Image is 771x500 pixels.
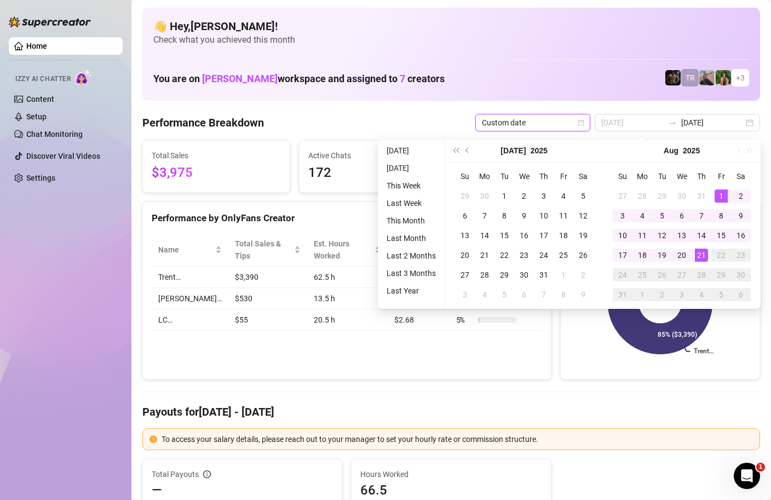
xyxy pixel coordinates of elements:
[578,119,584,126] span: calendar
[152,150,281,162] span: Total Sales
[307,309,388,331] td: 20.5 h
[672,285,692,304] td: 2025-09-03
[636,229,649,242] div: 11
[632,186,652,206] td: 2025-07-28
[554,166,573,186] th: Fr
[675,249,688,262] div: 20
[482,114,584,131] span: Custom date
[681,117,744,129] input: End date
[152,468,199,480] span: Total Payouts
[665,70,681,85] img: Trent
[494,206,514,226] td: 2025-07-08
[632,265,652,285] td: 2025-08-25
[494,166,514,186] th: Tu
[153,19,749,34] h4: 👋 Hey, [PERSON_NAME] !
[715,209,728,222] div: 8
[517,288,531,301] div: 6
[731,226,751,245] td: 2025-08-16
[652,226,672,245] td: 2025-08-12
[537,189,550,203] div: 3
[314,238,372,262] div: Est. Hours Worked
[153,73,445,85] h1: You are on workspace and assigned to creators
[458,249,471,262] div: 20
[388,309,449,331] td: $2.68
[554,245,573,265] td: 2025-07-25
[455,285,475,304] td: 2025-08-03
[458,288,471,301] div: 3
[26,112,47,121] a: Setup
[695,268,708,281] div: 28
[573,226,593,245] td: 2025-07-19
[613,245,632,265] td: 2025-08-17
[458,229,471,242] div: 13
[731,285,751,304] td: 2025-09-06
[475,186,494,206] td: 2025-06-30
[475,166,494,186] th: Mo
[557,189,570,203] div: 4
[616,268,629,281] div: 24
[711,206,731,226] td: 2025-08-08
[734,249,747,262] div: 23
[675,288,688,301] div: 3
[498,189,511,203] div: 1
[142,404,760,419] h4: Payouts for [DATE] - [DATE]
[149,435,157,443] span: exclamation-circle
[142,115,264,130] h4: Performance Breakdown
[360,468,542,480] span: Hours Worked
[455,226,475,245] td: 2025-07-13
[613,186,632,206] td: 2025-07-27
[573,245,593,265] td: 2025-07-26
[537,209,550,222] div: 10
[26,130,83,139] a: Chat Monitoring
[26,95,54,104] a: Content
[478,268,491,281] div: 28
[734,209,747,222] div: 9
[577,229,590,242] div: 19
[636,249,649,262] div: 18
[514,226,534,245] td: 2025-07-16
[475,285,494,304] td: 2025-08-04
[616,209,629,222] div: 3
[478,189,491,203] div: 30
[158,244,213,256] span: Name
[9,16,91,27] img: logo-BBDzfeDw.svg
[695,229,708,242] div: 14
[632,206,652,226] td: 2025-08-04
[152,233,228,267] th: Name
[734,189,747,203] div: 2
[613,166,632,186] th: Su
[498,209,511,222] div: 8
[692,226,711,245] td: 2025-08-14
[573,186,593,206] td: 2025-07-05
[655,189,669,203] div: 29
[692,166,711,186] th: Th
[514,265,534,285] td: 2025-07-30
[475,226,494,245] td: 2025-07-14
[616,288,629,301] div: 31
[692,265,711,285] td: 2025-08-28
[686,72,695,84] span: TR
[734,229,747,242] div: 16
[514,166,534,186] th: We
[711,285,731,304] td: 2025-09-05
[152,481,162,499] span: —
[494,265,514,285] td: 2025-07-29
[675,268,688,281] div: 27
[537,268,550,281] div: 31
[382,232,440,245] li: Last Month
[694,348,714,355] text: Trent…
[478,249,491,262] div: 21
[382,197,440,210] li: Last Week
[756,463,765,472] span: 1
[711,226,731,245] td: 2025-08-15
[616,229,629,242] div: 10
[664,140,678,162] button: Choose a month
[534,166,554,186] th: Th
[613,285,632,304] td: 2025-08-31
[601,117,664,129] input: Start date
[668,118,677,127] span: to
[153,34,749,46] span: Check what you achieved this month
[26,42,47,50] a: Home
[636,189,649,203] div: 28
[557,268,570,281] div: 1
